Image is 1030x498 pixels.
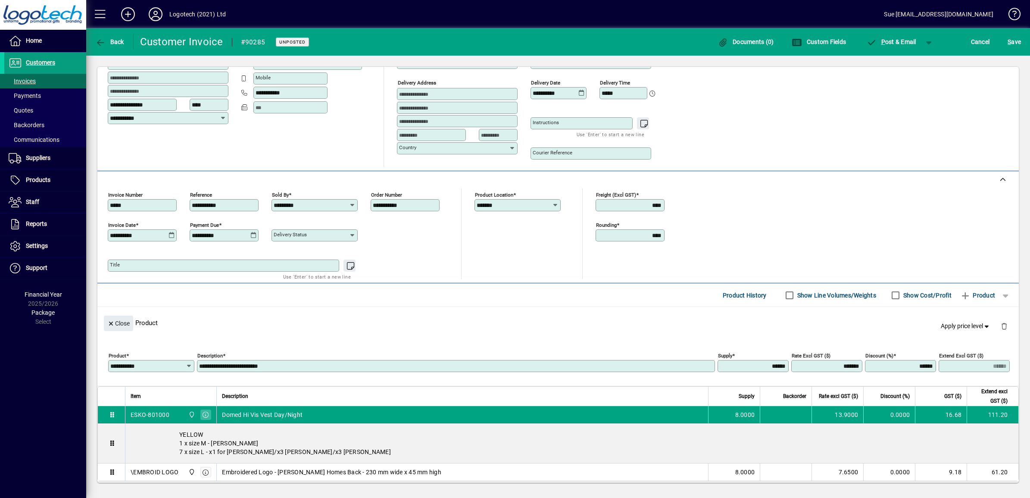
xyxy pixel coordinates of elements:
[790,34,848,50] button: Custom Fields
[1005,34,1023,50] button: Save
[718,38,774,45] span: Documents (0)
[718,353,732,359] mat-label: Supply
[967,464,1018,481] td: 61.20
[131,392,141,401] span: Item
[4,30,86,52] a: Home
[222,392,248,401] span: Description
[222,410,303,419] span: Domed Hi Vis Vest Day/Night
[186,467,196,477] span: Central
[533,150,572,156] mat-label: Courier Reference
[108,222,136,228] mat-label: Invoice date
[902,291,952,300] label: Show Cost/Profit
[971,35,990,49] span: Cancel
[31,309,55,316] span: Package
[716,34,776,50] button: Documents (0)
[577,129,644,139] mat-hint: Use 'Enter' to start a new line
[1008,35,1021,49] span: ave
[25,291,62,298] span: Financial Year
[596,192,636,198] mat-label: Freight (excl GST)
[944,392,961,401] span: GST ($)
[104,316,133,331] button: Close
[26,220,47,227] span: Reports
[4,74,86,88] a: Invoices
[880,392,910,401] span: Discount (%)
[26,264,47,271] span: Support
[4,257,86,279] a: Support
[186,410,196,420] span: Central
[109,353,126,359] mat-label: Product
[256,75,271,81] mat-label: Mobile
[915,406,967,423] td: 16.68
[9,107,33,114] span: Quotes
[4,147,86,169] a: Suppliers
[937,319,994,334] button: Apply price level
[26,59,55,66] span: Customers
[26,176,50,183] span: Products
[241,35,265,49] div: #90285
[862,34,921,50] button: Post & Email
[9,78,36,85] span: Invoices
[108,192,143,198] mat-label: Invoice number
[4,103,86,118] a: Quotes
[792,353,830,359] mat-label: Rate excl GST ($)
[107,316,130,331] span: Close
[95,38,124,45] span: Back
[142,6,169,22] button: Profile
[4,191,86,213] a: Staff
[9,92,41,99] span: Payments
[110,262,120,268] mat-label: Title
[865,353,893,359] mat-label: Discount (%)
[274,232,307,238] mat-label: Delivery status
[97,307,1019,338] div: Product
[783,392,806,401] span: Backorder
[26,198,39,205] span: Staff
[956,288,999,303] button: Product
[994,322,1014,330] app-page-header-button: Delete
[272,192,289,198] mat-label: Sold by
[533,119,559,125] mat-label: Instructions
[531,80,560,86] mat-label: Delivery date
[819,392,858,401] span: Rate excl GST ($)
[941,322,991,331] span: Apply price level
[4,118,86,132] a: Backorders
[283,272,351,282] mat-hint: Use 'Enter' to start a new line
[796,291,876,300] label: Show Line Volumes/Weights
[817,410,858,419] div: 13.9000
[371,192,402,198] mat-label: Order number
[169,7,226,21] div: Logotech (2021) Ltd
[866,38,916,45] span: ost & Email
[723,288,767,302] span: Product History
[915,464,967,481] td: 9.18
[93,34,126,50] button: Back
[399,144,416,150] mat-label: Country
[4,169,86,191] a: Products
[884,7,993,21] div: Sue [EMAIL_ADDRESS][DOMAIN_NAME]
[863,464,915,481] td: 0.0000
[190,192,212,198] mat-label: Reference
[475,192,513,198] mat-label: Product location
[26,154,50,161] span: Suppliers
[125,423,1018,463] div: YELLOW 1 x size M - [PERSON_NAME] 7 x size L - x1 for [PERSON_NAME]/x3 [PERSON_NAME]/x3 [PERSON_N...
[792,38,846,45] span: Custom Fields
[1008,38,1011,45] span: S
[86,34,134,50] app-page-header-button: Back
[719,288,770,303] button: Product History
[4,132,86,147] a: Communications
[863,406,915,423] td: 0.0000
[197,353,223,359] mat-label: Description
[114,6,142,22] button: Add
[140,35,223,49] div: Customer Invoice
[939,353,983,359] mat-label: Extend excl GST ($)
[4,235,86,257] a: Settings
[881,38,885,45] span: P
[817,468,858,476] div: 7.6500
[596,222,617,228] mat-label: Rounding
[279,39,306,45] span: Unposted
[994,316,1014,336] button: Delete
[972,387,1008,406] span: Extend excl GST ($)
[222,468,441,476] span: Embroidered Logo - [PERSON_NAME] Homes Back - 230 mm wide x 45 mm high
[131,468,178,476] div: \EMBROID LOGO
[9,122,44,128] span: Backorders
[190,222,219,228] mat-label: Payment due
[600,80,630,86] mat-label: Delivery time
